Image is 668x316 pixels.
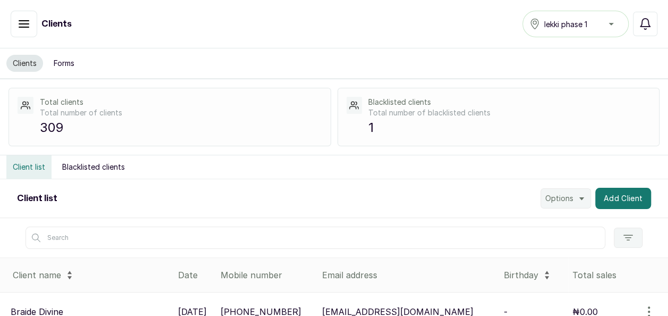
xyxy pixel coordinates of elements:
[40,118,322,137] p: 309
[322,269,495,281] div: Email address
[6,55,43,72] button: Clients
[26,227,605,249] input: Search
[368,118,650,137] p: 1
[13,267,170,284] div: Client name
[522,11,629,37] button: lekki phase 1
[572,269,664,281] div: Total sales
[6,155,52,179] button: Client list
[540,188,591,209] button: Options
[56,155,131,179] button: Blacklisted clients
[504,267,564,284] div: Birthday
[47,55,81,72] button: Forms
[544,19,587,30] span: lekki phase 1
[178,269,212,281] div: Date
[40,107,322,118] p: Total number of clients
[368,97,650,107] p: Blacklisted clients
[41,18,72,30] h1: Clients
[221,269,314,281] div: Mobile number
[40,97,322,107] p: Total clients
[595,188,652,209] button: Add Client
[545,193,573,204] span: Options
[368,107,650,118] p: Total number of blacklisted clients
[17,192,57,205] h2: Client list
